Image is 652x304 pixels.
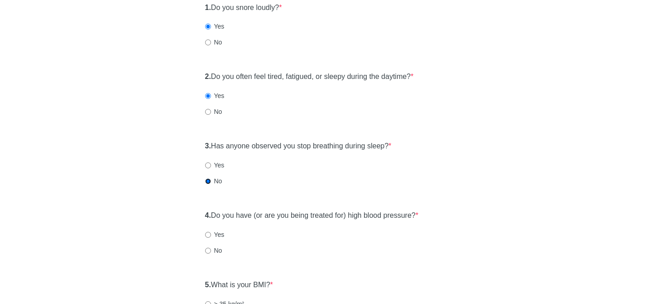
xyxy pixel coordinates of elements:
input: No [205,248,211,254]
strong: 1. [205,4,211,11]
input: Yes [205,24,211,29]
label: No [205,38,222,47]
input: No [205,109,211,115]
label: Yes [205,161,225,170]
label: Has anyone observed you stop breathing during sleep? [205,141,392,152]
strong: 3. [205,142,211,150]
input: No [205,39,211,45]
label: Yes [205,91,225,100]
input: No [205,178,211,184]
input: Yes [205,93,211,99]
label: Do you snore loudly? [205,3,282,13]
input: Yes [205,162,211,168]
label: Yes [205,230,225,239]
strong: 5. [205,281,211,289]
input: Yes [205,232,211,238]
strong: 4. [205,211,211,219]
label: No [205,177,222,186]
label: No [205,107,222,116]
label: Do you often feel tired, fatigued, or sleepy during the daytime? [205,72,414,82]
label: What is your BMI? [205,280,273,290]
strong: 2. [205,73,211,80]
label: Do you have (or are you being treated for) high blood pressure? [205,211,418,221]
label: Yes [205,22,225,31]
label: No [205,246,222,255]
